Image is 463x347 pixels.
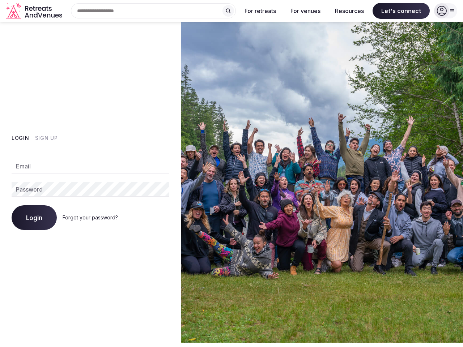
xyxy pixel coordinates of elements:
[26,214,42,221] span: Login
[239,3,282,19] button: For retreats
[329,3,370,19] button: Resources
[285,3,326,19] button: For venues
[6,3,64,19] a: Visit the homepage
[181,22,463,343] img: My Account Background
[12,205,57,230] button: Login
[6,3,64,19] svg: Retreats and Venues company logo
[63,214,118,220] a: Forgot your password?
[35,134,58,142] button: Sign Up
[373,3,430,19] span: Let's connect
[12,134,29,142] button: Login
